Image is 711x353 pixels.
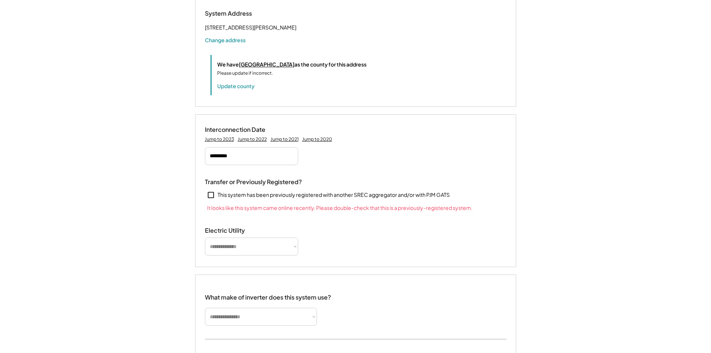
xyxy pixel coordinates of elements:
div: We have as the county for this address [217,61,367,68]
div: It looks like this system came online recently. Please double-check that this is a previously-reg... [205,204,473,212]
div: Jump to 2020 [302,136,332,142]
button: Update county [217,82,255,90]
div: [STREET_ADDRESS][PERSON_NAME] [205,23,296,32]
div: Jump to 2021 [271,136,299,142]
u: [GEOGRAPHIC_DATA] [239,61,294,68]
div: Please update if incorrect. [217,70,273,77]
div: Interconnection Date [205,126,280,134]
div: Electric Utility [205,227,280,235]
button: Change address [205,36,246,44]
div: What make of inverter does this system use? [205,286,331,303]
div: Jump to 2022 [238,136,267,142]
div: Jump to 2023 [205,136,234,142]
div: This system has been previously registered with another SREC aggregator and/or with PJM GATS [218,191,450,199]
div: Transfer or Previously Registered? [205,178,302,186]
div: System Address [205,10,280,18]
